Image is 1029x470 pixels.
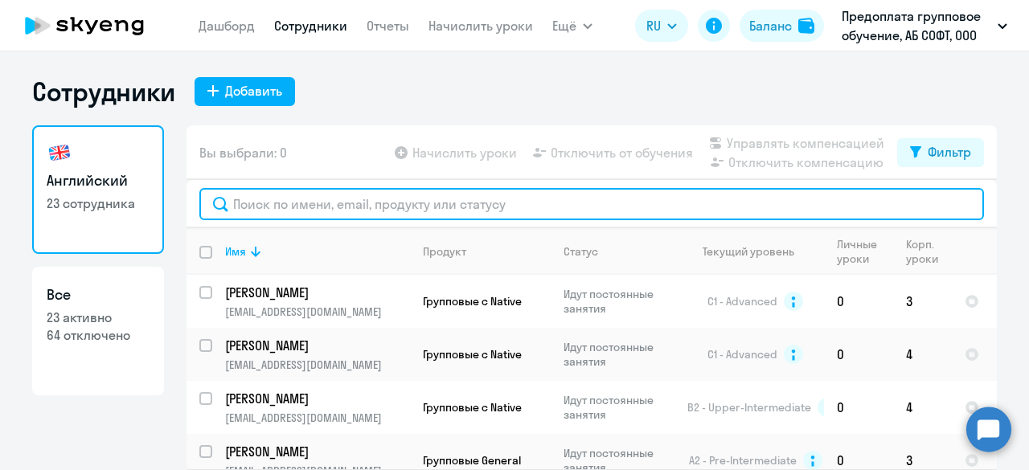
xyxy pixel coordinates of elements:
span: Групповые с Native [423,294,522,309]
td: 0 [824,328,893,381]
img: english [47,140,72,166]
span: Групповые General [423,453,521,468]
td: 0 [824,275,893,328]
div: Имя [225,244,246,259]
span: Групповые с Native [423,400,522,415]
a: Сотрудники [274,18,347,34]
p: [EMAIL_ADDRESS][DOMAIN_NAME] [225,358,409,372]
span: Ещё [552,16,576,35]
img: balance [798,18,814,34]
button: Добавить [195,77,295,106]
p: 23 активно [47,309,150,326]
p: Идут постоянные занятия [564,393,674,422]
td: 4 [893,381,952,434]
span: RU [646,16,661,35]
h1: Сотрудники [32,76,175,108]
p: [PERSON_NAME] [225,284,407,301]
p: [PERSON_NAME] [225,390,407,407]
a: [PERSON_NAME] [225,337,409,354]
div: Текущий уровень [703,244,794,259]
span: B2 - Upper-Intermediate [687,400,811,415]
td: 4 [893,328,952,381]
a: [PERSON_NAME] [225,284,409,301]
p: [EMAIL_ADDRESS][DOMAIN_NAME] [225,304,409,319]
div: Статус [564,244,598,259]
p: Идут постоянные занятия [564,340,674,369]
a: Начислить уроки [428,18,533,34]
div: Баланс [749,16,792,35]
a: Отчеты [367,18,409,34]
span: Вы выбрали: 0 [199,143,287,162]
div: Продукт [423,244,466,259]
div: Имя [225,244,409,259]
p: [EMAIL_ADDRESS][DOMAIN_NAME] [225,411,409,425]
div: Фильтр [928,142,971,161]
span: C1 - Advanced [707,347,777,362]
p: Предоплата групповое обучение, АБ СОФТ, ООО [842,6,991,45]
div: Добавить [225,81,282,100]
a: Английский23 сотрудника [32,125,164,254]
div: Текущий уровень [687,244,823,259]
p: 23 сотрудника [47,194,150,212]
a: Все23 активно64 отключено [32,267,164,395]
p: Идут постоянные занятия [564,287,674,316]
span: C1 - Advanced [707,294,777,309]
a: Дашборд [199,18,255,34]
span: A2 - Pre-Intermediate [689,453,797,468]
td: 3 [893,275,952,328]
p: [PERSON_NAME] [225,443,407,460]
div: Личные уроки [837,237,892,266]
p: [PERSON_NAME] [225,337,407,354]
div: Корп. уроки [906,237,951,266]
td: 0 [824,381,893,434]
h3: Все [47,284,150,305]
span: Групповые с Native [423,347,522,362]
button: Балансbalance [740,10,824,42]
button: RU [635,10,688,42]
a: [PERSON_NAME] [225,443,409,460]
button: Предоплата групповое обучение, АБ СОФТ, ООО [834,6,1015,45]
a: [PERSON_NAME] [225,390,409,407]
p: 64 отключено [47,326,150,344]
button: Ещё [552,10,592,42]
input: Поиск по имени, email, продукту или статусу [199,188,984,220]
h3: Английский [47,170,150,191]
button: Фильтр [897,138,984,167]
